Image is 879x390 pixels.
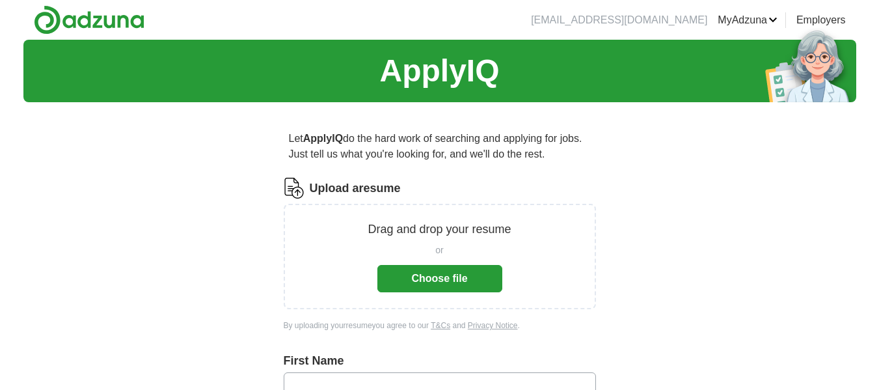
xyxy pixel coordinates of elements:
[531,12,707,28] li: [EMAIL_ADDRESS][DOMAIN_NAME]
[284,178,304,199] img: CV Icon
[303,133,343,144] strong: ApplyIQ
[379,48,499,94] h1: ApplyIQ
[284,352,596,370] label: First Name
[310,180,401,197] label: Upload a resume
[435,244,443,257] span: or
[431,321,450,330] a: T&Cs
[368,221,511,238] p: Drag and drop your resume
[34,5,144,35] img: Adzuna logo
[284,320,596,331] div: By uploading your resume you agree to our and .
[468,321,518,330] a: Privacy Notice
[796,12,846,28] a: Employers
[377,265,502,292] button: Choose file
[718,12,778,28] a: MyAdzuna
[284,126,596,167] p: Let do the hard work of searching and applying for jobs. Just tell us what you're looking for, an...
